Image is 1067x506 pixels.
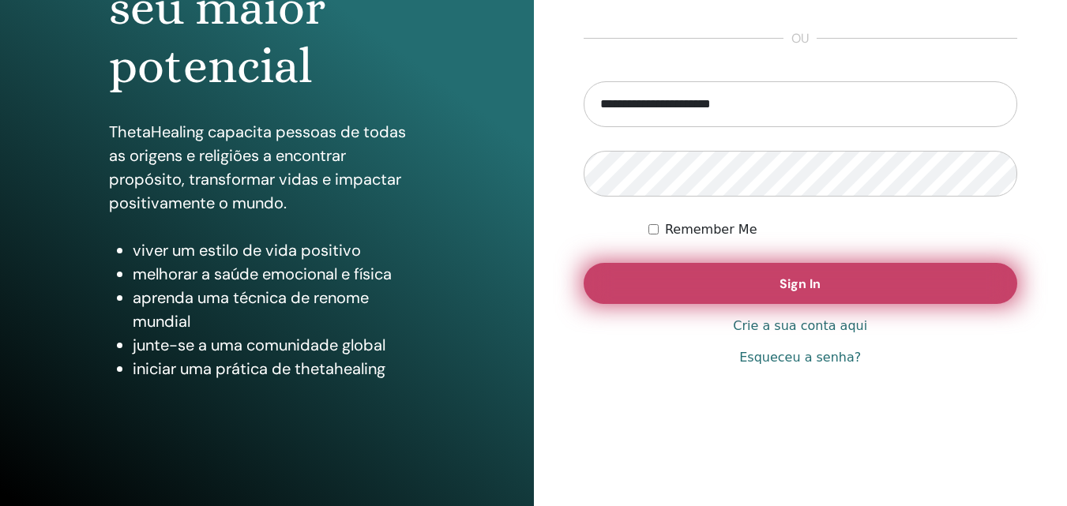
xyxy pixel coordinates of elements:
label: Remember Me [665,220,757,239]
li: viver um estilo de vida positivo [133,238,425,262]
a: Crie a sua conta aqui [733,317,867,335]
a: Esqueceu a senha? [739,348,861,367]
button: Sign In [584,263,1018,304]
p: ThetaHealing capacita pessoas de todas as origens e religiões a encontrar propósito, transformar ... [109,120,425,215]
span: ou [783,29,817,48]
li: aprenda uma técnica de renome mundial [133,286,425,333]
div: Keep me authenticated indefinitely or until I manually logout [648,220,1017,239]
li: iniciar uma prática de thetahealing [133,357,425,380]
li: junte-se a uma comunidade global [133,333,425,357]
span: Sign In [780,275,821,292]
li: melhorar a saúde emocional e física [133,262,425,286]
